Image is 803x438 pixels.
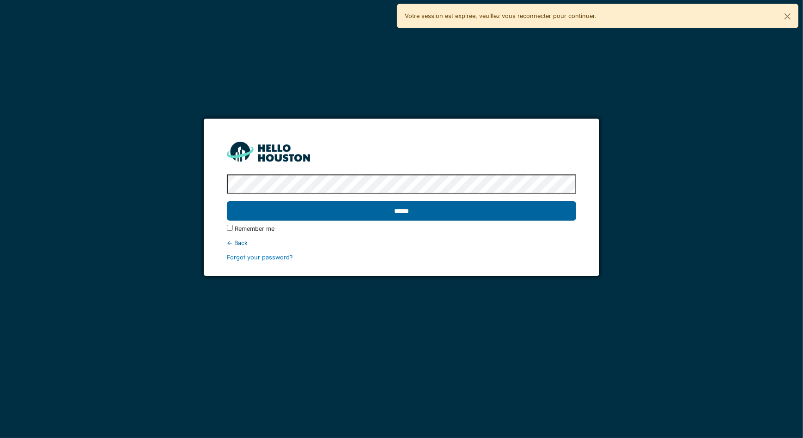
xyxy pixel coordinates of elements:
[227,239,576,247] div: ← Back
[397,4,798,28] div: Votre session est expirée, veuillez vous reconnecter pour continuer.
[227,142,310,162] img: HH_line-BYnF2_Hg.png
[777,4,798,29] button: Close
[235,224,274,233] label: Remember me
[227,254,293,261] a: Forgot your password?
